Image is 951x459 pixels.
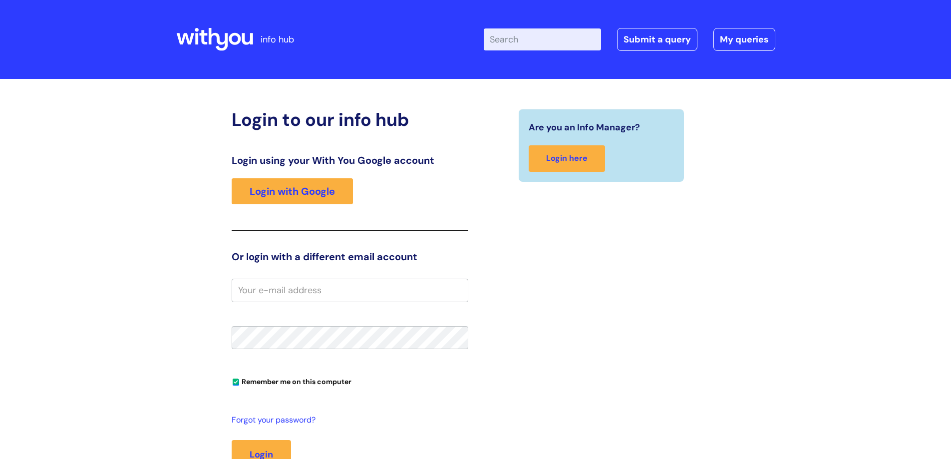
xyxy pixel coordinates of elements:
p: info hub [261,31,294,47]
div: You can uncheck this option if you're logging in from a shared device [232,373,468,389]
label: Remember me on this computer [232,375,351,386]
input: Your e-mail address [232,279,468,302]
a: Forgot your password? [232,413,463,428]
a: My queries [713,28,775,51]
a: Submit a query [617,28,697,51]
a: Login with Google [232,178,353,204]
a: Login here [529,145,605,172]
h2: Login to our info hub [232,109,468,130]
input: Remember me on this computer [233,379,239,386]
h3: Or login with a different email account [232,251,468,263]
h3: Login using your With You Google account [232,154,468,166]
input: Search [484,28,601,50]
span: Are you an Info Manager? [529,119,640,135]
